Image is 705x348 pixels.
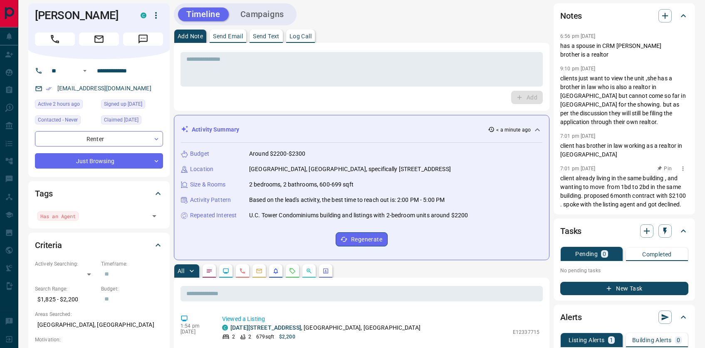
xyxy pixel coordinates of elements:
[560,166,596,172] p: 7:01 pm [DATE]
[35,99,97,111] div: Fri Sep 12 2025
[230,324,301,331] a: [DATE][STREET_ADDRESS]
[560,66,596,72] p: 9:10 pm [DATE]
[560,74,688,127] p: clients just want to view the unit ,she has a brother in law who is also a realtor in [GEOGRAPHIC...
[190,165,213,174] p: Location
[35,311,163,318] p: Areas Searched:
[35,318,163,332] p: [GEOGRAPHIC_DATA], [GEOGRAPHIC_DATA]
[560,33,596,39] p: 6:56 pm [DATE]
[190,211,237,220] p: Repeated Interest
[560,9,582,22] h2: Notes
[178,268,184,274] p: All
[610,337,613,343] p: 1
[35,285,97,293] p: Search Range:
[560,264,688,277] p: No pending tasks
[560,224,581,238] h2: Tasks
[249,211,468,220] p: U.C. Tower Condominiums building and listings with 2-bedroom units around $2200
[256,333,274,341] p: 679 sqft
[35,131,163,147] div: Renter
[35,336,163,343] p: Motivation:
[80,66,90,76] button: Open
[190,196,231,204] p: Activity Pattern
[178,7,229,21] button: Timeline
[253,33,280,39] p: Send Text
[38,116,78,124] span: Contacted - Never
[513,328,539,336] p: E12337715
[57,85,151,92] a: [EMAIL_ADDRESS][DOMAIN_NAME]
[560,282,688,295] button: New Task
[632,337,672,343] p: Building Alerts
[190,180,226,189] p: Size & Rooms
[206,268,213,274] svg: Notes
[249,165,451,174] p: [GEOGRAPHIC_DATA], [GEOGRAPHIC_DATA], specifically [STREET_ADDRESS]
[496,126,531,134] p: < a minute ago
[232,333,235,341] p: 2
[35,239,62,252] h2: Criteria
[289,33,312,39] p: Log Call
[35,9,128,22] h1: [PERSON_NAME]
[40,212,76,220] span: Has an Agent
[322,268,329,274] svg: Agent Actions
[213,33,243,39] p: Send Email
[190,149,209,158] p: Budget
[249,196,445,204] p: Based on the lead's activity, the best time to reach out is: 2:00 PM - 5:00 PM
[232,7,292,21] button: Campaigns
[560,133,596,139] p: 7:01 pm [DATE]
[560,6,688,26] div: Notes
[178,33,203,39] p: Add Note
[35,32,75,46] span: Call
[239,268,246,274] svg: Calls
[560,42,688,59] p: has a spouse in CRM [PERSON_NAME] brother is a realtor
[181,323,210,329] p: 1:54 pm
[46,86,52,92] svg: Email Verified
[569,337,605,343] p: Listing Alerts
[560,221,688,241] div: Tasks
[35,153,163,169] div: Just Browsing
[35,293,97,306] p: $1,825 - $2,200
[575,251,598,257] p: Pending
[677,337,680,343] p: 0
[230,323,421,332] p: , [GEOGRAPHIC_DATA], [GEOGRAPHIC_DATA]
[148,210,160,222] button: Open
[272,268,279,274] svg: Listing Alerts
[181,329,210,335] p: [DATE]
[249,180,354,189] p: 2 bedrooms, 2 bathrooms, 600-699 sqft
[104,116,139,124] span: Claimed [DATE]
[38,100,80,108] span: Active 2 hours ago
[192,125,239,134] p: Activity Summary
[560,307,688,327] div: Alerts
[35,235,163,255] div: Criteria
[101,115,163,127] div: Mon Nov 04 2024
[222,315,539,323] p: Viewed a Listing
[123,32,163,46] span: Message
[289,268,296,274] svg: Requests
[35,187,52,200] h2: Tags
[560,174,688,209] p: client already living in the same building , and wanting to move from 1bd to 2bd in the same buil...
[35,184,163,204] div: Tags
[603,251,606,257] p: 0
[223,268,229,274] svg: Lead Browsing Activity
[101,260,163,268] p: Timeframe:
[306,268,312,274] svg: Opportunities
[560,311,582,324] h2: Alerts
[336,232,388,246] button: Regenerate
[79,32,119,46] span: Email
[249,149,305,158] p: Around $2200-$2300
[279,333,295,341] p: $2,200
[653,165,677,172] button: Pin
[222,325,228,331] div: condos.ca
[104,100,142,108] span: Signed up [DATE]
[101,285,163,293] p: Budget:
[248,333,251,341] p: 2
[181,122,542,137] div: Activity Summary< a minute ago
[35,260,97,268] p: Actively Searching:
[141,12,146,18] div: condos.ca
[642,251,672,257] p: Completed
[256,268,262,274] svg: Emails
[101,99,163,111] div: Wed Oct 09 2024
[560,142,688,159] p: client has brother in law working as a realtor in [GEOGRAPHIC_DATA]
